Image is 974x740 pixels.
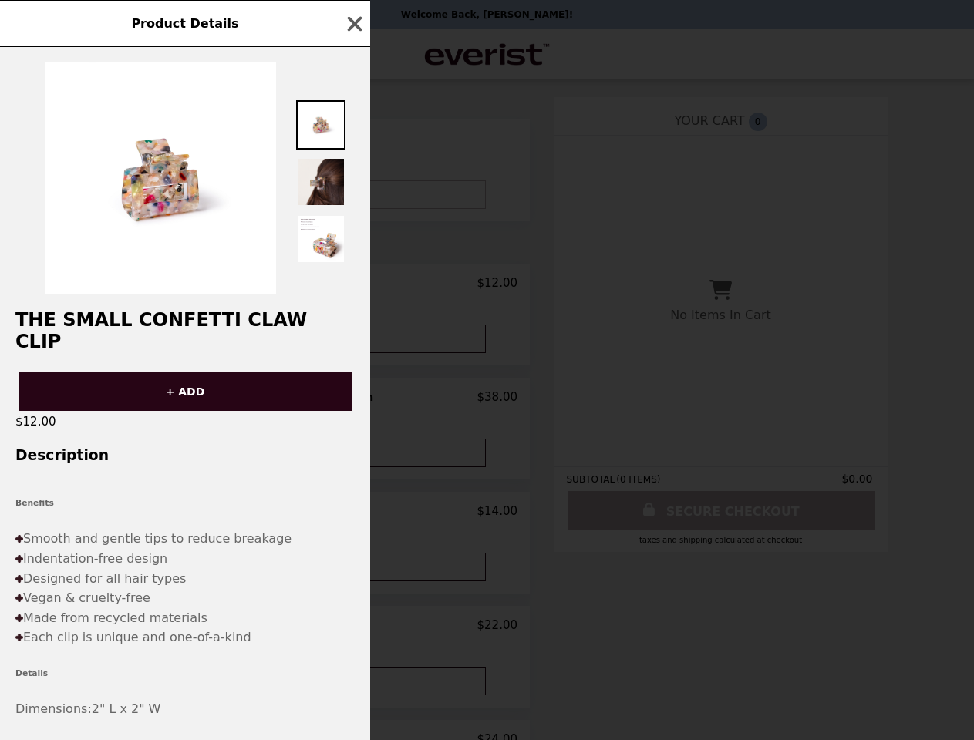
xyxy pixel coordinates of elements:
p: Made from recycled materials [15,608,355,628]
span: o reduce breakage [176,531,292,546]
p: Designed for all hair types [15,569,355,589]
button: + ADD [19,372,352,411]
strong: Benefits [15,498,54,508]
img: Thumbnail 3 [296,214,345,264]
p: Each clip is unique and one-of-a-kind [15,627,355,647]
span: Product Details [131,16,238,31]
p: Dimensions: 2" L x 2" W [15,699,355,719]
p: Vegan & cruelty-free [15,588,355,608]
p: Indentation-free design [15,549,355,569]
img: Default Title [45,62,276,294]
h6: Details [15,667,355,680]
p: Smooth and gentle tips t [15,529,355,549]
img: Thumbnail 2 [296,157,345,207]
img: Thumbnail 1 [296,100,345,150]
